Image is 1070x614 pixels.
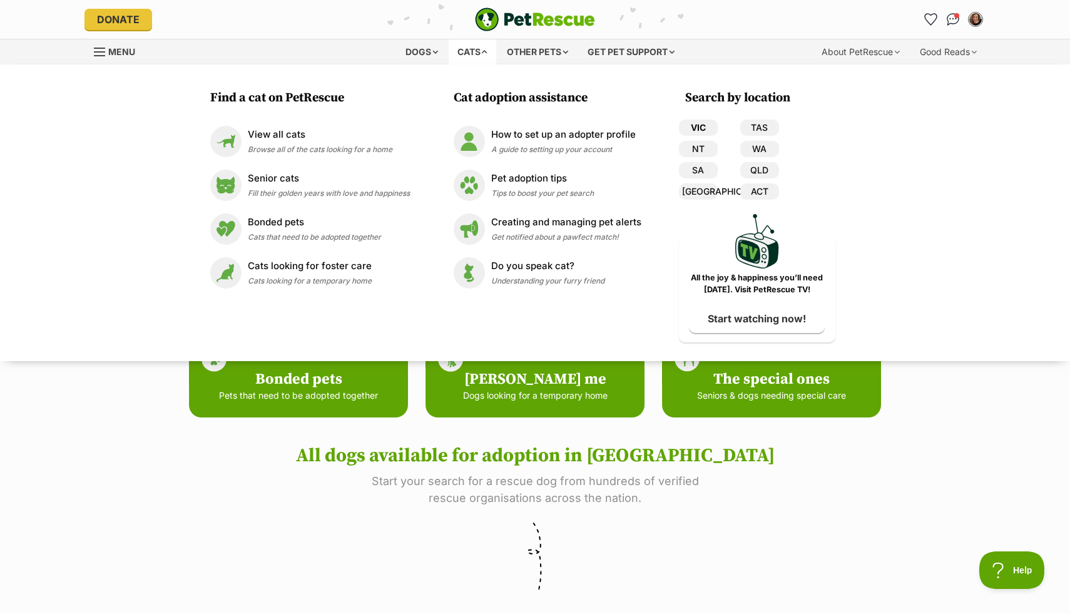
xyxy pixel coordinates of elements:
a: Pet adoption tips Pet adoption tips Tips to boost your pet search [454,170,641,201]
a: View all cats View all cats Browse all of the cats looking for a home [210,126,410,157]
img: Bonded pets [210,213,242,245]
a: Bonded pets Bonded pets Cats that need to be adopted together [210,213,410,245]
span: Cats that need to be adopted together [248,232,381,242]
p: Pets that need to be adopted together [205,389,392,402]
img: How to set up an adopter profile [454,126,485,157]
p: Bonded pets [248,215,381,230]
a: Conversations [943,9,963,29]
a: Cats looking for foster care Cats looking for foster care Cats looking for a temporary home [210,257,410,289]
span: Get notified about a pawfect match! [491,232,619,242]
ul: Account quick links [920,9,986,29]
p: Pet adoption tips [491,171,594,186]
img: Do you speak cat? [454,257,485,289]
div: Dogs [397,39,447,64]
p: All the joy & happiness you’ll need [DATE]. Visit PetRescue TV! [688,272,826,296]
a: SA [679,162,718,178]
a: Favourites [920,9,940,29]
img: Creating and managing pet alerts [454,213,485,245]
h4: The special ones [678,371,865,389]
span: Menu [108,46,135,57]
img: View all cats [210,126,242,157]
p: Seniors & dogs needing special care [678,389,865,402]
a: Senior cats Senior cats Fill their golden years with love and happiness [210,170,410,201]
a: Do you speak cat? Do you speak cat? Understanding your furry friend [454,257,641,289]
img: squiggle-db15b0bacbdfd15e4a9a24da79bb69ebeace92753a0218ce96ed1e2689165726.svg [523,522,547,595]
img: Cats looking for foster care [210,257,242,289]
span: Tips to boost your pet search [491,188,594,198]
img: logo-e224e6f780fb5917bec1dbf3a21bbac754714ae5b6737aabdf751b685950b380.svg [475,8,595,31]
a: VIC [679,120,718,136]
span: Browse all of the cats looking for a home [248,145,392,154]
a: NT [679,141,718,157]
a: How to set up an adopter profile How to set up an adopter profile A guide to setting up your account [454,126,641,157]
div: Other pets [498,39,577,64]
button: My account [966,9,986,29]
a: Donate [84,9,152,30]
p: Do you speak cat? [491,259,604,274]
h4: [PERSON_NAME] me [441,371,629,389]
p: How to set up an adopter profile [491,128,636,142]
div: About PetRescue [813,39,909,64]
a: WA [740,141,779,157]
a: ACT [740,183,779,200]
h3: Search by location [685,90,835,107]
h3: Find a cat on PetRescue [210,90,416,107]
h3: Cat adoption assistance [454,90,648,107]
a: PetRescue [475,8,595,31]
div: Cats [449,39,496,64]
h2: All dogs available for adoption in [GEOGRAPHIC_DATA] [94,442,976,469]
p: Senior cats [248,171,410,186]
iframe: Help Scout Beacon - Open [979,551,1045,589]
a: Menu [94,39,144,62]
p: Dogs looking for a temporary home [441,389,629,402]
span: Understanding your furry friend [491,276,604,285]
a: Creating and managing pet alerts Creating and managing pet alerts Get notified about a pawfect ma... [454,213,641,245]
a: Start watching now! [689,304,825,333]
a: TAS [740,120,779,136]
a: QLD [740,162,779,178]
p: Start your search for a rescue dog from hundreds of verified rescue organisations across the nation. [354,473,716,506]
div: Get pet support [579,39,683,64]
p: View all cats [248,128,392,142]
img: Senior cats [210,170,242,201]
a: [GEOGRAPHIC_DATA] [679,183,718,200]
span: A guide to setting up your account [491,145,612,154]
img: christine gentilcore profile pic [969,13,982,26]
span: Fill their golden years with love and happiness [248,188,410,198]
div: Good Reads [911,39,986,64]
span: Cats looking for a temporary home [248,276,372,285]
p: Cats looking for foster care [248,259,372,274]
img: Pet adoption tips [454,170,485,201]
img: chat-41dd97257d64d25036548639549fe6c8038ab92f7586957e7f3b1b290dea8141.svg [947,13,960,26]
img: PetRescue TV logo [735,214,779,269]
h4: Bonded pets [205,371,392,389]
p: Creating and managing pet alerts [491,215,641,230]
